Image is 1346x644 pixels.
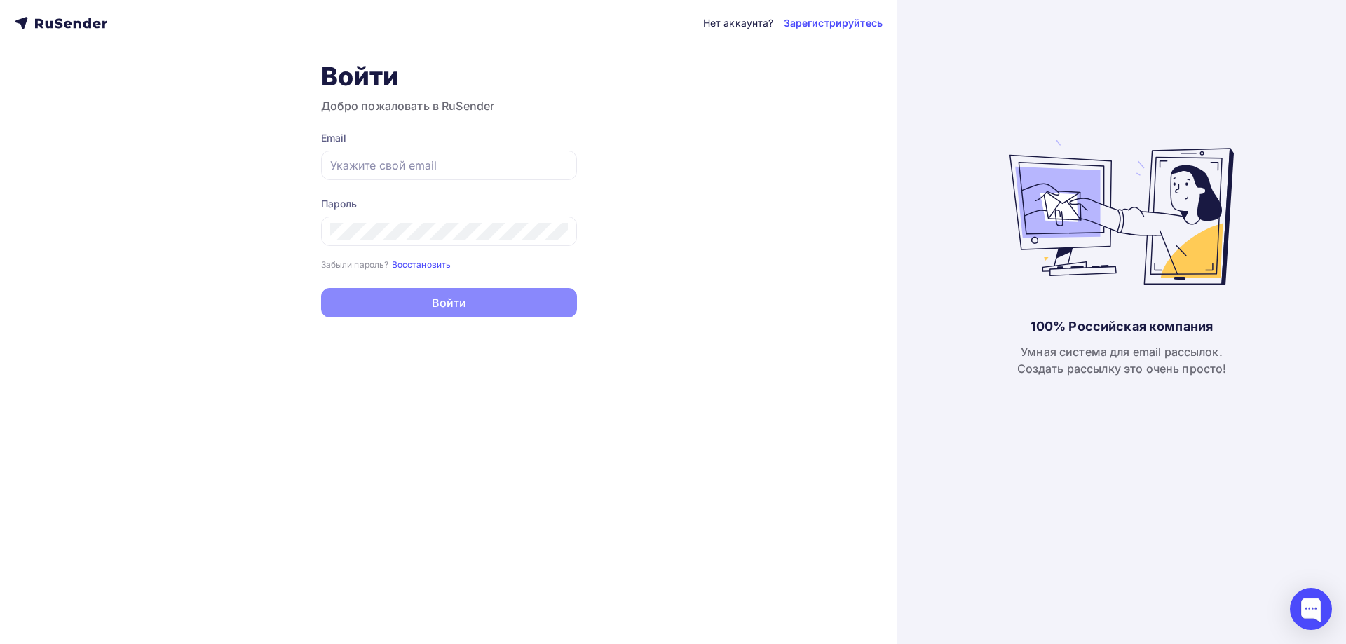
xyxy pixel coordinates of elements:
[321,288,577,317] button: Войти
[392,259,451,270] small: Восстановить
[1017,343,1227,377] div: Умная система для email рассылок. Создать рассылку это очень просто!
[392,258,451,270] a: Восстановить
[1031,318,1213,335] div: 100% Российская компания
[321,197,577,211] div: Пароль
[703,16,774,30] div: Нет аккаунта?
[784,16,883,30] a: Зарегистрируйтесь
[321,97,577,114] h3: Добро пожаловать в RuSender
[321,259,389,270] small: Забыли пароль?
[321,61,577,92] h1: Войти
[321,131,577,145] div: Email
[330,157,568,174] input: Укажите свой email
